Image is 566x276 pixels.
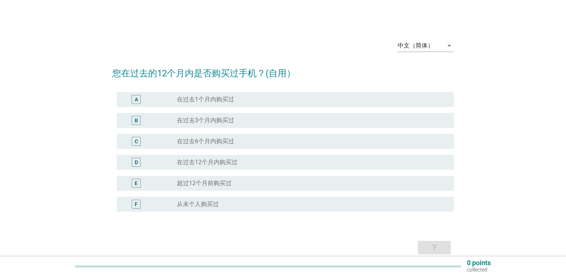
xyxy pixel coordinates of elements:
p: 0 points [467,260,491,266]
label: 在过去1个月内购买过 [177,96,234,103]
div: A [135,96,138,104]
div: F [135,200,138,208]
label: 在过去6个月内购买过 [177,138,234,145]
h2: 您在过去的12个月内是否购买过手机？(自用） [112,59,454,80]
label: 在过去12个月内购买过 [177,159,238,166]
label: 从未个人购买过 [177,200,219,208]
label: 在过去3个月内购买过 [177,117,234,124]
div: 中文（简体） [398,42,434,49]
div: D [135,159,138,166]
div: E [135,180,138,187]
i: arrow_drop_down [445,41,454,50]
p: collected [467,266,491,273]
div: B [135,117,138,125]
label: 超过12个月前购买过 [177,180,232,187]
div: C [135,138,138,145]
